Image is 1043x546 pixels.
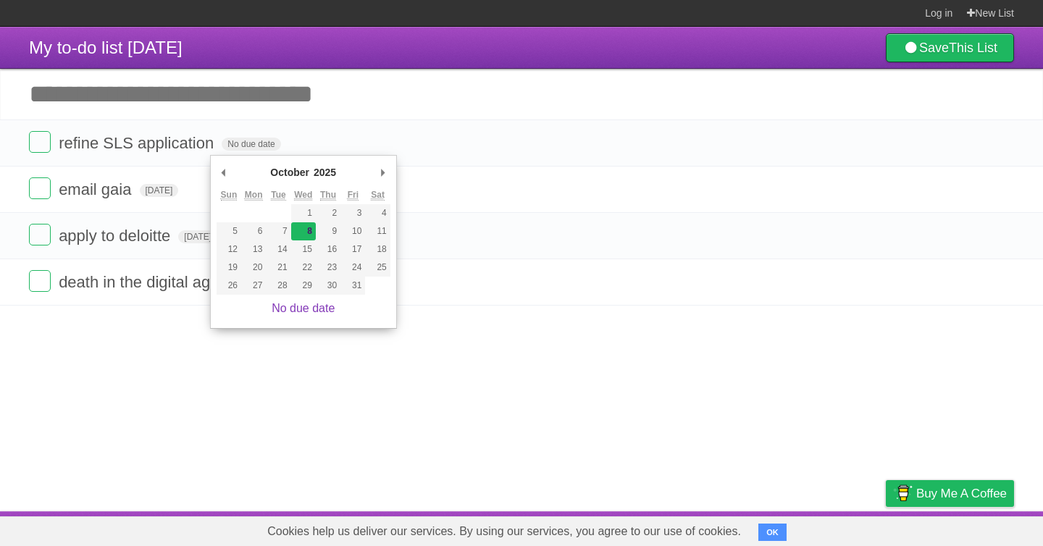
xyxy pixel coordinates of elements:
[365,222,390,240] button: 11
[59,134,217,152] span: refine SLS application
[365,204,390,222] button: 4
[222,138,280,151] span: No due date
[886,480,1014,507] a: Buy me a coffee
[266,277,290,295] button: 28
[272,302,335,314] a: No due date
[29,38,183,57] span: My to-do list [DATE]
[893,481,913,505] img: Buy me a coffee
[268,161,311,183] div: October
[178,230,217,243] span: [DATE]
[291,277,316,295] button: 29
[316,277,340,295] button: 30
[316,259,340,277] button: 23
[266,240,290,259] button: 14
[253,517,755,546] span: Cookies help us deliver our services. By using our services, you agree to our use of cookies.
[294,190,312,201] abbr: Wednesday
[320,190,336,201] abbr: Thursday
[758,524,787,541] button: OK
[693,515,724,542] a: About
[340,240,365,259] button: 17
[316,222,340,240] button: 9
[217,277,241,295] button: 26
[59,273,275,291] span: death in the digital age journal
[29,224,51,245] label: Done
[340,259,365,277] button: 24
[217,240,241,259] button: 12
[271,190,285,201] abbr: Tuesday
[29,131,51,153] label: Done
[217,222,241,240] button: 5
[291,204,316,222] button: 1
[311,161,338,183] div: 2025
[818,515,850,542] a: Terms
[291,222,316,240] button: 8
[217,259,241,277] button: 19
[365,240,390,259] button: 18
[916,481,1007,506] span: Buy me a coffee
[291,259,316,277] button: 22
[316,240,340,259] button: 16
[340,204,365,222] button: 3
[340,222,365,240] button: 10
[340,277,365,295] button: 31
[241,240,266,259] button: 13
[29,270,51,292] label: Done
[59,180,135,198] span: email gaia
[348,190,359,201] abbr: Friday
[316,204,340,222] button: 2
[241,277,266,295] button: 27
[59,227,174,245] span: apply to deloitte
[241,259,266,277] button: 20
[217,161,231,183] button: Previous Month
[923,515,1014,542] a: Suggest a feature
[886,33,1014,62] a: SaveThis List
[741,515,800,542] a: Developers
[140,184,179,197] span: [DATE]
[291,240,316,259] button: 15
[266,259,290,277] button: 21
[241,222,266,240] button: 6
[221,190,238,201] abbr: Sunday
[29,177,51,199] label: Done
[365,259,390,277] button: 25
[371,190,385,201] abbr: Saturday
[245,190,263,201] abbr: Monday
[949,41,997,55] b: This List
[376,161,390,183] button: Next Month
[266,222,290,240] button: 7
[867,515,905,542] a: Privacy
